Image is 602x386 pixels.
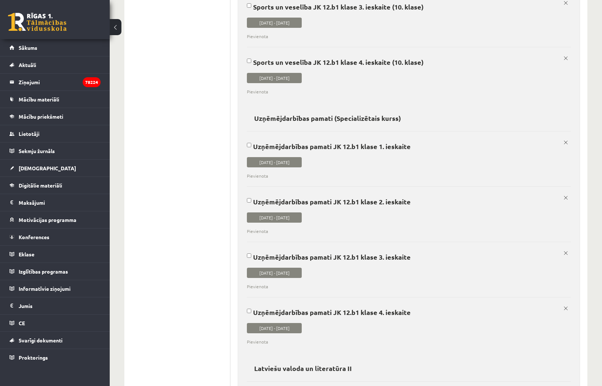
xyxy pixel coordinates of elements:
[561,303,571,313] a: x
[561,137,571,148] a: x
[247,338,565,345] span: Pievienota
[19,194,101,211] legend: Maksājumi
[19,182,62,189] span: Digitālie materiāli
[247,360,359,377] h2: Latviešu valoda un literatūra II
[10,74,101,90] a: Ziņojumi78224
[247,3,251,8] input: Sports un veselība JK 12.b1 klase 3. ieskaite (10. klase) [DATE] - [DATE] Pievienota x
[19,74,101,90] legend: Ziņojumi
[10,229,101,245] a: Konferences
[19,148,55,154] span: Sekmju žurnāls
[247,212,302,223] span: [DATE] - [DATE]
[8,13,67,31] a: Rīgas 1. Tālmācības vidusskola
[247,253,251,258] input: Uzņēmējdarbības pamati JK 12.b1 klase 3. ieskaite [DATE] - [DATE] Pievienota x
[19,320,25,326] span: CE
[247,33,565,40] span: Pievienota
[247,142,565,150] p: Uzņēmējdarbības pamati JK 12.b1 klase 1. ieskaite
[247,172,565,179] span: Pievienota
[19,44,37,51] span: Sākums
[10,142,101,159] a: Sekmju žurnāls
[19,165,76,171] span: [DEMOGRAPHIC_DATA]
[83,77,101,87] i: 78224
[10,56,101,73] a: Aktuāli
[10,108,101,125] a: Mācību priekšmeti
[247,268,302,278] span: [DATE] - [DATE]
[19,216,76,223] span: Motivācijas programma
[10,315,101,331] a: CE
[247,3,565,11] p: Sports un veselība JK 12.b1 klase 3. ieskaite (10. klase)
[561,193,571,203] a: x
[10,280,101,297] a: Informatīvie ziņojumi
[10,39,101,56] a: Sākums
[19,113,63,120] span: Mācību priekšmeti
[247,283,565,290] span: Pievienota
[19,62,36,68] span: Aktuāli
[19,268,68,275] span: Izglītības programas
[10,263,101,280] a: Izglītības programas
[10,332,101,349] a: Svarīgi dokumenti
[10,349,101,366] a: Proktorings
[247,308,251,313] input: Uzņēmējdarbības pamati JK 12.b1 klase 4. ieskaite [DATE] - [DATE] Pievienota x
[247,198,251,203] input: Uzņēmējdarbības pamati JK 12.b1 klase 2. ieskaite [DATE] - [DATE] Pievienota x
[247,228,565,234] span: Pievienota
[10,211,101,228] a: Motivācijas programma
[19,130,39,137] span: Lietotāji
[247,73,302,83] span: [DATE] - [DATE]
[247,253,565,261] p: Uzņēmējdarbības pamati JK 12.b1 klase 3. ieskaite
[10,194,101,211] a: Maksājumi
[247,323,302,333] span: [DATE] - [DATE]
[247,18,302,28] span: [DATE] - [DATE]
[247,58,565,66] p: Sports un veselība JK 12.b1 klase 4. ieskaite (10. klase)
[19,285,71,292] span: Informatīvie ziņojumi
[10,297,101,314] a: Jumis
[10,177,101,194] a: Digitālie materiāli
[561,248,571,258] a: x
[10,246,101,263] a: Eklase
[10,160,101,177] a: [DEMOGRAPHIC_DATA]
[247,157,302,167] span: [DATE] - [DATE]
[19,303,33,309] span: Jumis
[10,125,101,142] a: Lietotāji
[19,234,49,240] span: Konferences
[561,53,571,63] a: x
[247,88,565,95] span: Pievienota
[247,308,565,316] p: Uzņēmējdarbības pamati JK 12.b1 klase 4. ieskaite
[247,110,408,127] h2: Uzņēmējdarbības pamati (Specializētais kurss)
[19,96,59,103] span: Mācību materiāli
[19,251,34,257] span: Eklase
[247,198,565,205] p: Uzņēmējdarbības pamati JK 12.b1 klase 2. ieskaite
[247,58,251,63] input: Sports un veselība JK 12.b1 klase 4. ieskaite (10. klase) [DATE] - [DATE] Pievienota x
[10,91,101,108] a: Mācību materiāli
[19,354,48,361] span: Proktorings
[247,142,251,148] input: Uzņēmējdarbības pamati JK 12.b1 klase 1. ieskaite [DATE] - [DATE] Pievienota x
[19,337,63,344] span: Svarīgi dokumenti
